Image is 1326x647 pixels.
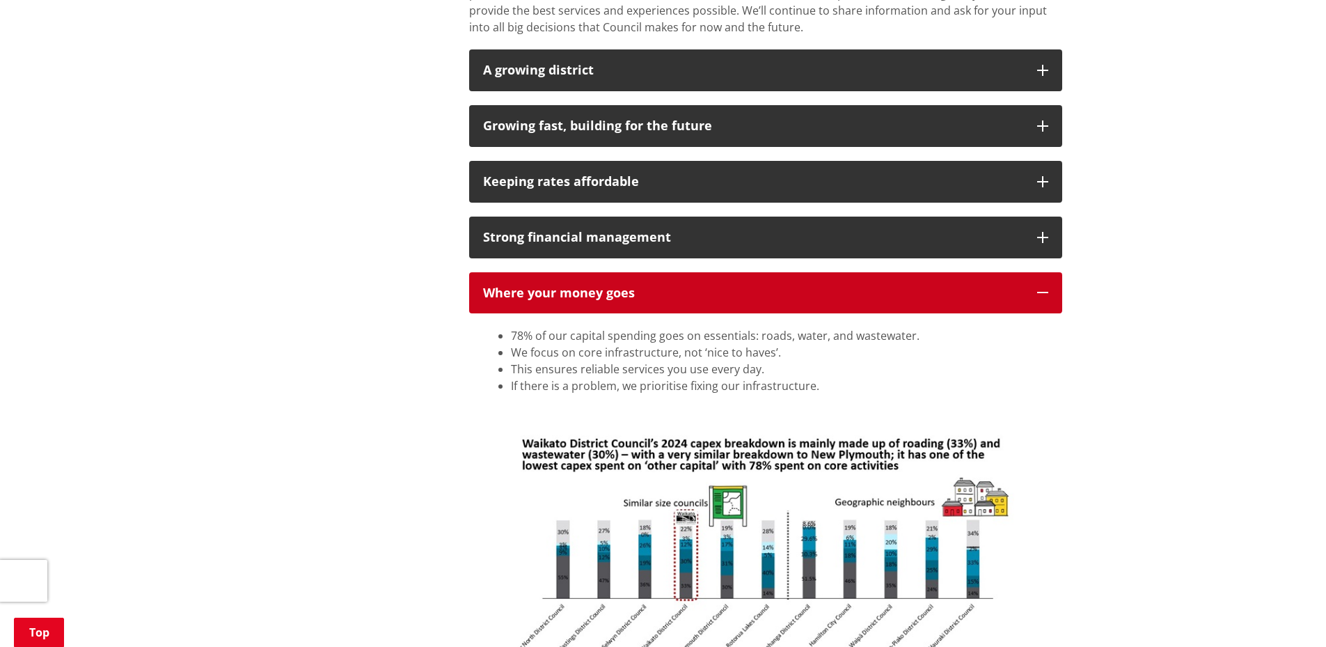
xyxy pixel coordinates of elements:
[483,286,1023,300] div: Where your money goes
[511,361,1048,377] li: This ensures reliable services you use every day.
[483,61,594,78] strong: A growing district
[469,105,1062,147] button: Growing fast, building for the future
[1262,588,1312,639] iframe: Messenger Launcher
[469,49,1062,91] button: A growing district
[511,344,1048,361] li: We focus on core infrastructure, not ‘nice to haves’.
[469,217,1062,258] button: Strong financial management
[14,618,64,647] a: Top
[469,161,1062,203] button: Keeping rates affordable
[511,377,1048,394] li: If there is a problem, we prioritise fixing our infrastructure.
[469,272,1062,314] button: Where your money goes
[483,119,1023,133] div: Growing fast, building for the future
[483,175,1023,189] div: Keeping rates affordable
[483,231,1023,244] div: Strong financial management
[511,327,1048,344] li: 78% of our capital spending goes on essentials: roads, water, and wastewater.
